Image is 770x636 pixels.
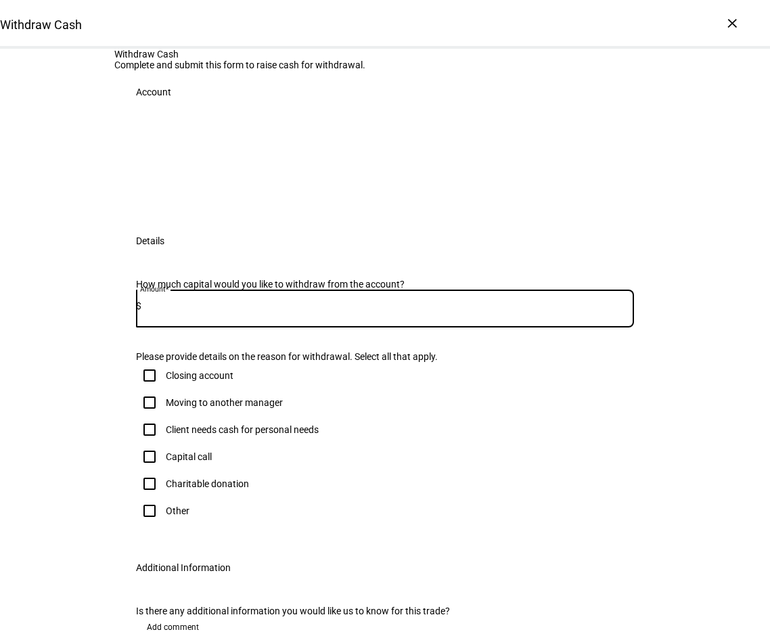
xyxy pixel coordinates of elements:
[166,451,212,462] div: Capital call
[140,285,168,293] mat-label: Amount*
[166,505,189,516] div: Other
[721,12,743,34] div: ×
[166,424,319,435] div: Client needs cash for personal needs
[166,478,249,489] div: Charitable donation
[114,49,656,60] div: Withdraw Cash
[136,235,164,246] div: Details
[136,562,231,573] div: Additional Information
[166,397,283,408] div: Moving to another manager
[136,606,634,616] div: Is there any additional information you would like us to know for this trade?
[166,370,233,381] div: Closing account
[136,351,634,362] div: Please provide details on the reason for withdrawal. Select all that apply.
[114,60,656,70] div: Complete and submit this form to raise cash for withdrawal.
[136,300,141,311] span: $
[136,279,634,290] div: How much capital would you like to withdraw from the account?
[136,87,171,97] div: Account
